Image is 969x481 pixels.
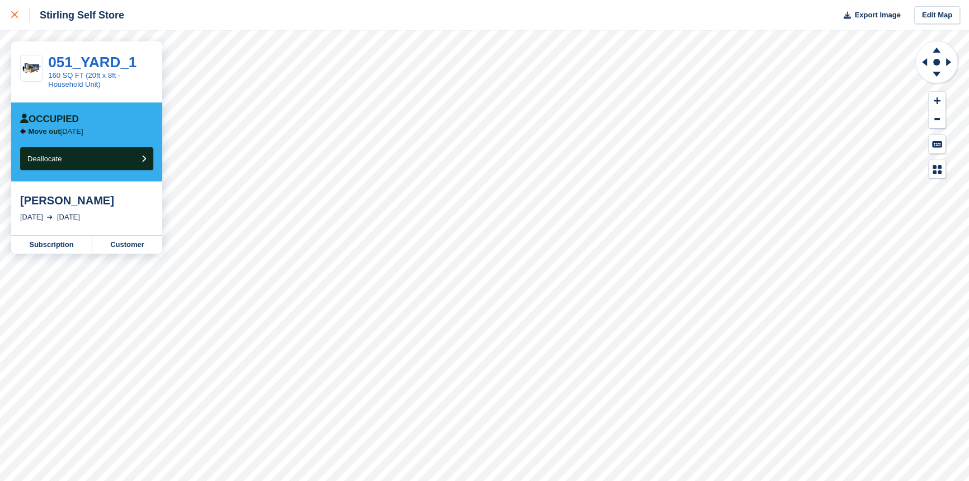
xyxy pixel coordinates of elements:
[20,147,153,170] button: Deallocate
[837,6,901,25] button: Export Image
[914,6,960,25] a: Edit Map
[20,212,43,223] div: [DATE]
[29,127,60,136] span: Move out
[20,128,26,134] img: arrow-left-icn-90495f2de72eb5bd0bd1c3c35deca35cc13f817d75bef06ecd7c0b315636ce7e.svg
[929,92,946,110] button: Zoom In
[48,71,120,88] a: 160 SQ FT (20ft x 8ft - Household Unit)
[92,236,162,254] a: Customer
[47,215,53,220] img: arrow-right-light-icn-cde0832a797a2874e46488d9cf13f60e5c3a73dbe684e267c42b8395dfbc2abf.svg
[20,194,153,207] div: [PERSON_NAME]
[20,114,79,125] div: Occupied
[48,54,137,71] a: 051_YARD_1
[30,8,124,22] div: Stirling Self Store
[11,236,92,254] a: Subscription
[929,135,946,153] button: Keyboard Shortcuts
[29,127,83,136] p: [DATE]
[21,60,42,77] img: 20-ft-container%20(1).jpg
[57,212,80,223] div: [DATE]
[929,110,946,129] button: Zoom Out
[27,155,62,163] span: Deallocate
[929,160,946,179] button: Map Legend
[854,10,900,21] span: Export Image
